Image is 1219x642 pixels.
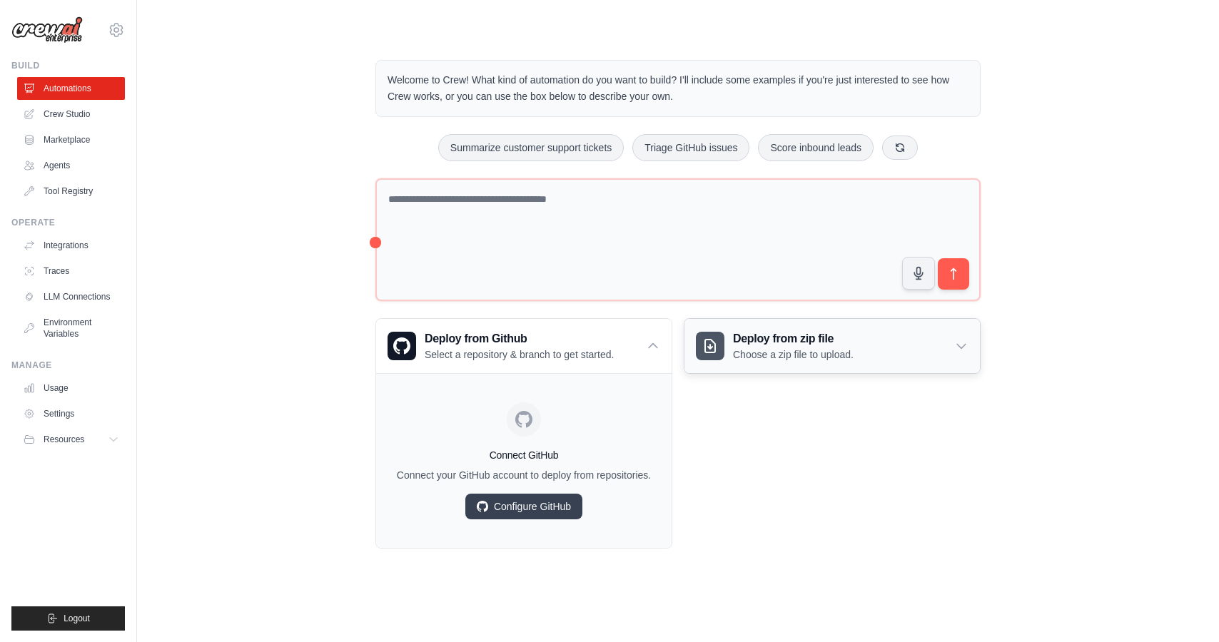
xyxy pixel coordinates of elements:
[632,134,749,161] button: Triage GitHub issues
[11,360,125,371] div: Manage
[17,180,125,203] a: Tool Registry
[388,468,660,482] p: Connect your GitHub account to deploy from repositories.
[17,285,125,308] a: LLM Connections
[425,347,614,362] p: Select a repository & branch to get started.
[17,260,125,282] a: Traces
[17,402,125,425] a: Settings
[17,428,125,451] button: Resources
[44,434,84,445] span: Resources
[11,16,83,44] img: Logo
[11,60,125,71] div: Build
[17,377,125,399] a: Usage
[17,103,125,126] a: Crew Studio
[17,154,125,177] a: Agents
[733,347,854,362] p: Choose a zip file to upload.
[425,330,614,347] h3: Deploy from Github
[11,217,125,228] div: Operate
[388,448,660,462] h4: Connect GitHub
[17,128,125,151] a: Marketplace
[438,134,624,161] button: Summarize customer support tickets
[11,606,125,631] button: Logout
[758,134,874,161] button: Score inbound leads
[465,494,582,519] a: Configure GitHub
[64,613,90,624] span: Logout
[17,77,125,100] a: Automations
[733,330,854,347] h3: Deploy from zip file
[388,72,968,105] p: Welcome to Crew! What kind of automation do you want to build? I'll include some examples if you'...
[17,311,125,345] a: Environment Variables
[17,234,125,257] a: Integrations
